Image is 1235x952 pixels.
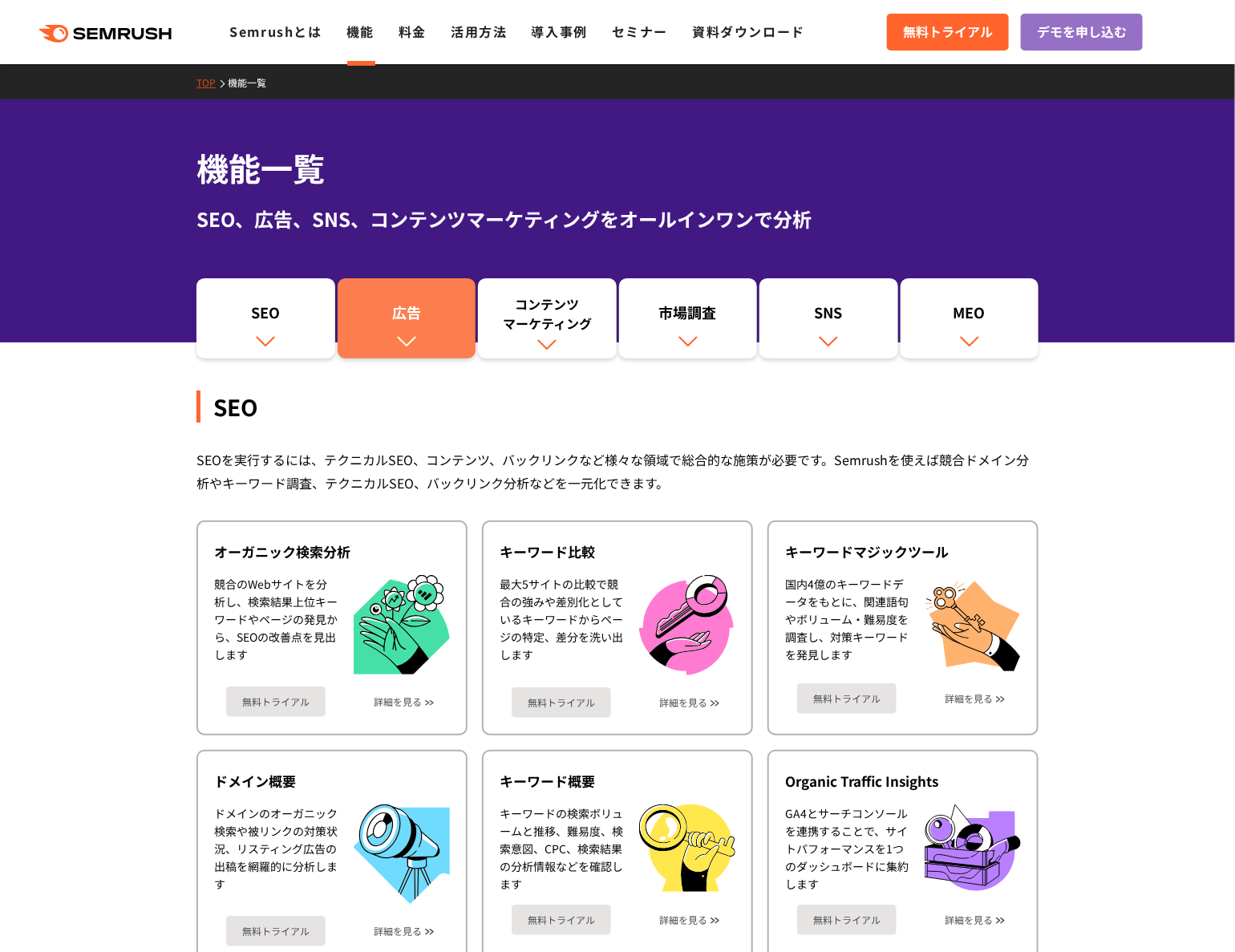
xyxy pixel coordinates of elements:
a: MEO [901,278,1039,359]
div: 競合のWebサイトを分析し、検索結果上位キーワードやページの発見から、SEOの改善点を見出します [214,575,338,675]
a: 広告 [338,278,476,359]
div: 市場調査 [627,302,750,330]
a: デモを申し込む [1021,14,1143,51]
div: ドメインのオーガニック検索や被リンクの対策状況、リスティング広告の出稿を網羅的に分析します [214,804,338,904]
div: SNS [767,302,890,330]
div: キーワードマジックツール [785,542,1021,561]
a: TOP [196,75,228,89]
a: 導入事例 [532,22,588,41]
a: 詳細を見る [945,693,993,704]
div: Organic Traffic Insights [785,772,1021,791]
a: セミナー [612,22,668,41]
a: 無料トライアル [797,905,897,935]
img: キーワードマジックツール [925,575,1021,671]
div: キーワード概要 [500,772,735,791]
div: SEO [196,391,1039,423]
div: MEO [909,302,1031,330]
img: オーガニック検索分析 [354,575,450,675]
div: SEOを実行するには、テクニカルSEO、コンテンツ、バックリンクなど様々な領域で総合的な施策が必要です。Semrushを使えば競合ドメイン分析やキーワード調査、テクニカルSEO、バックリンク分析... [196,448,1039,495]
div: SEO [204,302,327,330]
a: Semrushとは [229,22,322,41]
a: 詳細を見る [945,914,993,926]
a: SNS [759,278,898,359]
img: キーワード概要 [639,804,735,892]
div: 広告 [346,302,468,330]
div: SEO、広告、SNS、コンテンツマーケティングをオールインワンで分析 [196,205,1039,233]
a: 無料トライアル [887,14,1009,51]
span: 無料トライアル [903,22,993,43]
div: 最大5サイトの比較で競合の強みや差別化としているキーワードからページの特定、差分を洗い出します [500,575,623,675]
a: 無料トライアル [512,905,611,935]
div: コンテンツ マーケティング [486,294,609,333]
a: 詳細を見る [374,696,422,707]
div: ドメイン概要 [214,772,450,791]
a: 資料ダウンロード [692,22,805,41]
a: 詳細を見る [659,914,707,926]
a: コンテンツマーケティング [478,278,617,359]
div: キーワードの検索ボリュームと推移、難易度、検索意図、CPC、検索結果の分析情報などを確認します [500,804,623,893]
a: 市場調査 [619,278,758,359]
img: Organic Traffic Insights [925,804,1021,891]
div: 国内4億のキーワードデータをもとに、関連語句やボリューム・難易度を調査し、対策キーワードを発見します [785,575,909,671]
a: 無料トライアル [512,687,611,718]
a: 料金 [399,22,427,41]
img: キーワード比較 [639,575,734,675]
div: キーワード比較 [500,542,735,561]
a: 詳細を見る [374,926,422,937]
a: 活用方法 [451,22,507,41]
h1: 機能一覧 [196,144,1039,192]
a: 詳細を見る [659,697,707,708]
div: オーガニック検索分析 [214,542,450,561]
a: 無料トライアル [797,683,897,714]
a: 機能 [346,22,375,41]
div: GA4とサーチコンソールを連携することで、サイトパフォーマンスを1つのダッシュボードに集約します [785,804,909,893]
img: ドメイン概要 [354,804,450,904]
a: SEO [196,278,335,359]
span: デモを申し込む [1037,22,1127,43]
a: 無料トライアル [226,916,326,946]
a: 機能一覧 [228,75,278,89]
a: 無料トライアル [226,687,326,717]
